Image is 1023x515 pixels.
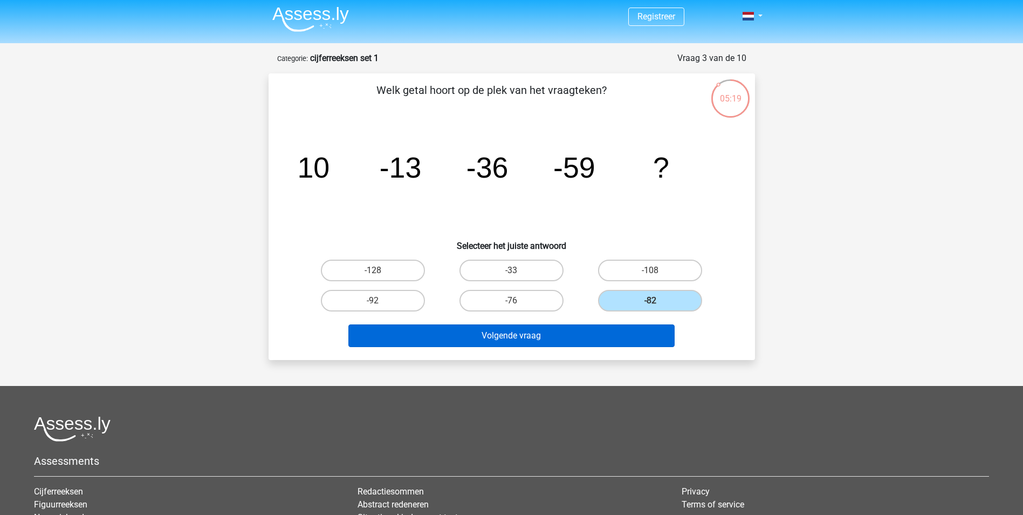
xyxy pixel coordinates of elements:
[459,260,564,281] label: -33
[321,260,425,281] label: -128
[34,499,87,510] a: Figuurreeksen
[297,151,329,184] tspan: 10
[553,151,595,184] tspan: -59
[34,455,989,467] h5: Assessments
[710,78,751,105] div: 05:19
[272,6,349,32] img: Assessly
[348,324,675,347] button: Volgende vraag
[379,151,421,184] tspan: -13
[598,260,702,281] label: -108
[682,499,744,510] a: Terms of service
[459,290,564,311] label: -76
[466,151,508,184] tspan: -36
[358,486,424,497] a: Redactiesommen
[286,232,738,251] h6: Selecteer het juiste antwoord
[637,11,675,22] a: Registreer
[358,499,429,510] a: Abstract redeneren
[682,486,710,497] a: Privacy
[34,486,83,497] a: Cijferreeksen
[677,52,746,65] div: Vraag 3 van de 10
[310,53,379,63] strong: cijferreeksen set 1
[34,416,111,442] img: Assessly logo
[598,290,702,311] label: -82
[286,82,697,114] p: Welk getal hoort op de plek van het vraagteken?
[277,55,308,63] small: Categorie:
[653,151,669,184] tspan: ?
[321,290,425,311] label: -92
